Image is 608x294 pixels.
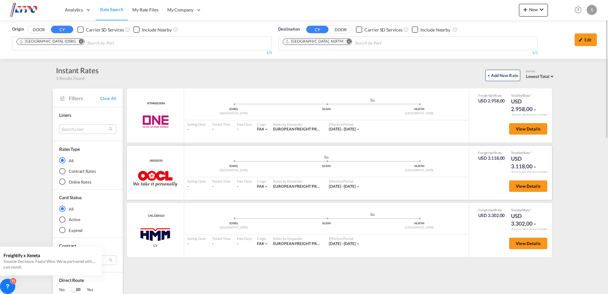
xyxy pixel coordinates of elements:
[146,214,164,218] div: Contract / Rate Agreement / Tariff / Spot Pricing Reference Number: CNL2200163
[485,70,520,81] button: + Add New Rate
[273,184,349,189] span: EUROPEAN FREIGHT PROCUREMENT ORG
[526,72,555,80] md-select: Select: Lowest Total
[342,39,352,45] button: Remove
[187,164,280,168] div: IDSRG
[516,126,541,131] span: View Details
[575,33,597,46] div: icon-pencilEdit
[329,127,356,131] span: [DATE] - [DATE]
[511,98,543,113] div: USD 2.958,00
[526,74,549,79] span: Lowest Total
[237,127,238,132] div: -
[59,157,116,164] md-radio-button: All
[132,7,158,12] span: My Rate Files
[148,159,162,163] div: Contract / Rate Agreement / Tariff / Spot Pricing Reference Number: 00030250
[187,241,206,247] div: -
[19,39,76,44] div: Semarang, IDSRG
[306,26,328,33] button: CY
[478,150,505,155] div: Freight Rate
[187,179,206,184] div: Sailing Date
[142,27,172,33] div: Include Nearby
[356,26,402,33] md-checkbox: Checkbox No Ink
[139,226,172,242] img: HMM
[329,241,356,246] span: [DATE] - [DATE]
[356,241,360,246] md-icon: icon-chevron-down
[187,236,206,241] div: Sailing Date
[273,127,349,131] span: EUROPEAN FREIGHT PROCUREMENT ORG
[511,155,543,170] div: USD 3.118,00
[187,168,280,172] div: [GEOGRAPHIC_DATA]
[75,39,84,45] button: Remove
[187,226,280,230] div: [GEOGRAPHIC_DATA]
[273,241,349,246] span: EUROPEAN FREIGHT PROCUREMENT ORG
[273,184,322,189] div: EUROPEAN FREIGHT PROCUREMENT ORG
[507,170,552,174] div: Remark and Inclusion included
[273,236,322,241] div: Rates by Forwarder
[453,27,458,32] md-icon: Unchecked: Ignores neighbouring ports when fetching rates.Checked : Includes neighbouring ports w...
[573,4,584,15] span: Help
[100,7,123,12] span: Rate Search
[273,179,322,184] div: Rates by Forwarder
[519,4,548,17] button: icon-plus 400-fgNewicon-chevron-down
[530,151,532,155] span: Subject to Remarks
[65,7,83,13] span: Analytics
[478,98,505,104] div: USD 2.958,00
[212,179,231,184] div: Transit Time
[530,208,532,212] span: Subject to Remarks
[212,184,231,189] div: -
[59,227,116,234] md-radio-button: Expired
[412,26,450,33] md-checkbox: Checkbox No Ink
[329,184,356,189] div: 11 Aug 2025 - 31 Aug 2025
[187,221,280,226] div: IDSRG
[257,127,264,131] span: FAK
[282,37,418,48] md-chips-wrap: Chips container. Use arrow keys to select chips.
[478,212,505,219] div: USD 3.302,00
[373,168,466,172] div: [GEOGRAPHIC_DATA]
[167,7,193,13] span: My Company
[489,94,495,97] span: Sell
[420,27,450,33] div: Include Nearby
[237,184,238,189] div: -
[19,39,77,44] div: Press delete to remove this chip.
[511,208,543,212] div: Total Rate
[87,38,148,48] input: Search by Port
[212,122,231,127] div: Transit Time
[329,122,360,127] div: Effective Period
[16,37,150,48] md-chips-wrap: Chips container. Use arrow keys to select chips.
[587,5,597,15] div: S
[187,122,206,127] div: Sailing Date
[278,50,538,56] div: 1/3
[264,127,268,131] md-icon: icon-chevron-down
[212,241,231,247] div: -
[329,236,360,241] div: Effective Period
[264,184,268,189] md-icon: icon-chevron-down
[12,50,272,56] div: 1/3
[369,98,377,101] md-icon: assets/icons/custom/ship-fill.svg
[489,208,495,212] span: Sell
[59,287,71,293] span: No
[530,94,532,97] span: Subject to Remarks
[56,75,85,81] span: 3 Results Found
[237,122,252,127] div: Free Days
[187,127,206,132] div: -
[146,101,165,106] div: Contract / Rate Agreement / Tariff / Spot Pricing Reference Number: RTMN00189A
[135,114,176,129] img: ONE
[125,27,130,32] md-icon: Unchecked: Search for CY (Container Yard) services for all selected carriers.Checked : Search for...
[237,241,238,247] div: -
[257,241,264,246] span: FAK
[100,95,116,101] span: Clear All
[355,38,415,48] input: Search by Port
[148,159,162,163] span: 00030250
[146,101,165,106] span: RTMN00189A
[28,26,50,33] button: DOOR
[212,127,231,132] div: -
[285,39,344,44] div: Rotterdam, NLRTM
[356,127,360,131] md-icon: icon-chevron-down
[5,261,27,284] iframe: Chat
[533,108,537,112] md-icon: icon-chevron-down
[373,226,466,230] div: [GEOGRAPHIC_DATA]
[518,94,523,97] span: Sell
[373,111,466,115] div: [GEOGRAPHIC_DATA]
[59,146,80,152] div: Rates Type
[518,151,523,155] span: Sell
[489,151,495,155] span: Sell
